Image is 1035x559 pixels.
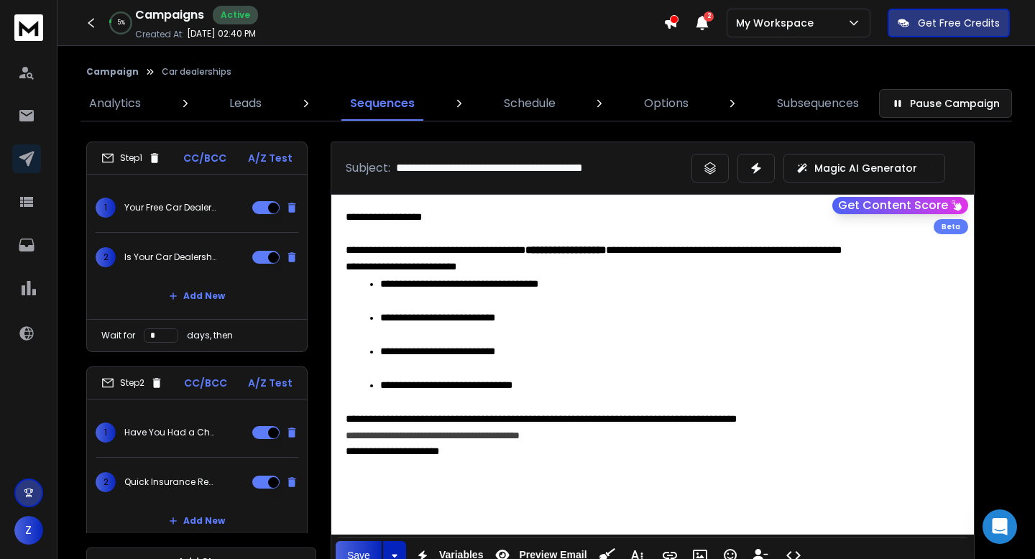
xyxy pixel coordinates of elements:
span: 1 [96,422,116,443]
p: Your Free Car Dealership Insurance Review [124,202,216,213]
button: Pause Campaign [879,89,1012,118]
p: A/Z Test [248,376,293,390]
p: Created At: [135,29,184,40]
p: CC/BCC [183,151,226,165]
p: Sequences [350,95,415,112]
button: Magic AI Generator [783,154,945,183]
div: Step 1 [101,152,161,165]
span: 1 [96,198,116,218]
a: Leads [221,86,270,121]
p: CC/BCC [184,376,227,390]
span: 2 [704,11,714,22]
button: Z [14,516,43,545]
p: A/Z Test [248,151,293,165]
p: [DATE] 02:40 PM [187,28,256,40]
span: 2 [96,247,116,267]
button: Get Free Credits [888,9,1010,37]
div: Beta [934,219,968,234]
p: days, then [187,330,233,341]
p: Subject: [346,160,390,177]
p: Schedule [504,95,556,112]
h1: Campaigns [135,6,204,24]
div: Step 2 [101,376,163,389]
a: Schedule [495,86,564,121]
a: Analytics [80,86,149,121]
span: 2 [96,472,116,492]
p: My Workspace [736,16,819,30]
p: Analytics [89,95,141,112]
a: Sequences [341,86,423,121]
p: Subsequences [777,95,859,112]
p: Quick Insurance Review for Your Car Dealership [124,476,216,488]
a: Options [635,86,697,121]
p: Magic AI Generator [814,161,917,175]
img: logo [14,14,43,41]
p: Car dealerships [162,66,231,78]
a: Subsequences [768,86,868,121]
li: Step1CC/BCCA/Z Test1Your Free Car Dealership Insurance Review2Is Your Car Dealership Fully Covere... [86,142,308,352]
p: Wait for [101,330,135,341]
p: Get Free Credits [918,16,1000,30]
button: Add New [157,507,236,535]
p: Have You Had a Chance to Review Your Car Dealership Insurance Coverage? [124,427,216,438]
p: Options [644,95,689,112]
button: Get Content Score [832,197,968,214]
button: Campaign [86,66,139,78]
p: 5 % [117,19,125,27]
p: Is Your Car Dealership Fully Covered? [124,251,216,263]
div: Open Intercom Messenger [983,509,1017,544]
div: Active [213,6,258,24]
p: Leads [229,95,262,112]
button: Add New [157,282,236,310]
